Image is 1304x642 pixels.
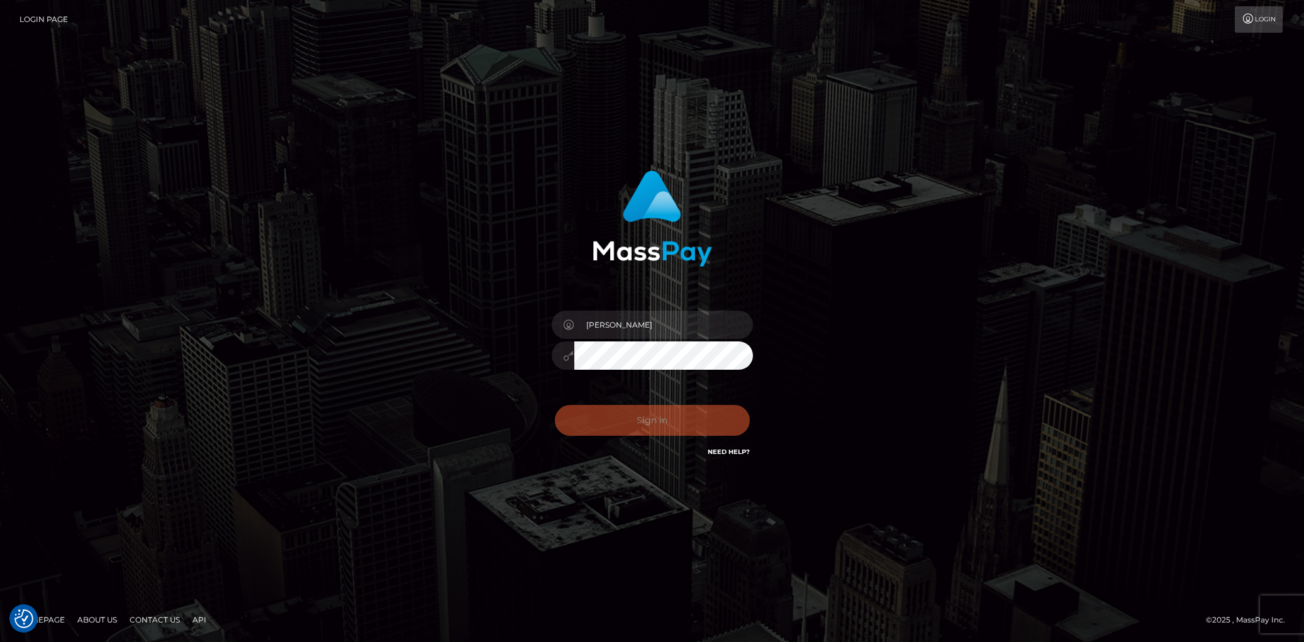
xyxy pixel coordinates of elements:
a: Login [1235,6,1283,33]
a: Need Help? [708,448,750,456]
img: Revisit consent button [14,609,33,628]
a: Homepage [14,610,70,629]
a: Contact Us [125,610,185,629]
button: Consent Preferences [14,609,33,628]
a: About Us [72,610,122,629]
a: API [187,610,211,629]
a: Login Page [20,6,68,33]
div: © 2025 , MassPay Inc. [1206,613,1295,627]
input: Username... [574,311,753,339]
img: MassPay Login [593,170,712,267]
